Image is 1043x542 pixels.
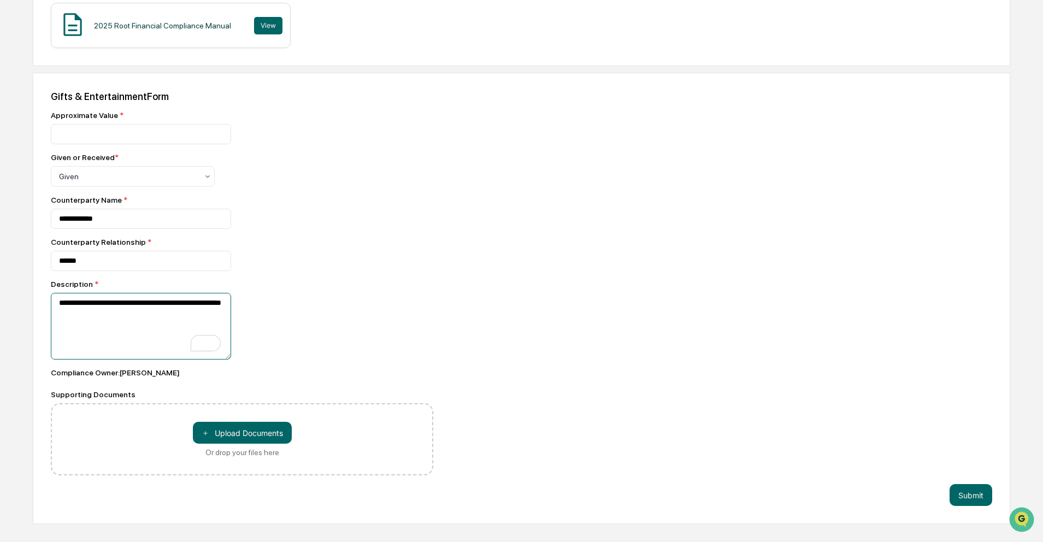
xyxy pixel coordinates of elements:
div: Start new chat [37,84,179,95]
a: Powered byPylon [77,185,132,193]
span: Preclearance [22,138,70,149]
a: 🔎Data Lookup [7,154,73,174]
button: Or drop your files here [193,422,292,444]
img: Document Icon [59,11,86,38]
div: 2025 Root Financial Compliance Manual [94,21,231,30]
button: Submit [950,484,992,506]
div: Approximate Value [51,111,433,120]
div: Gifts & Entertainment Form [51,91,992,102]
textarea: To enrich screen reader interactions, please activate Accessibility in Grammarly extension settings [51,293,231,360]
div: Supporting Documents [51,390,433,399]
a: 🗄️Attestations [75,133,140,153]
div: Compliance Owner : [PERSON_NAME] [51,368,433,377]
span: ＋ [202,428,209,438]
span: Pylon [109,185,132,193]
div: Counterparty Name [51,196,433,204]
button: View [254,17,282,34]
img: 1746055101610-c473b297-6a78-478c-a979-82029cc54cd1 [11,84,31,103]
button: Start new chat [186,87,199,100]
div: 🔎 [11,160,20,168]
iframe: Open customer support [1008,506,1038,535]
p: How can we help? [11,23,199,40]
div: We're available if you need us! [37,95,138,103]
div: Given or Received [51,153,119,162]
div: Counterparty Relationship [51,238,433,246]
span: Attestations [90,138,135,149]
a: 🖐️Preclearance [7,133,75,153]
div: 🗄️ [79,139,88,148]
div: 🖐️ [11,139,20,148]
div: Or drop your files here [205,448,279,457]
div: Description [51,280,433,288]
span: Data Lookup [22,158,69,169]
